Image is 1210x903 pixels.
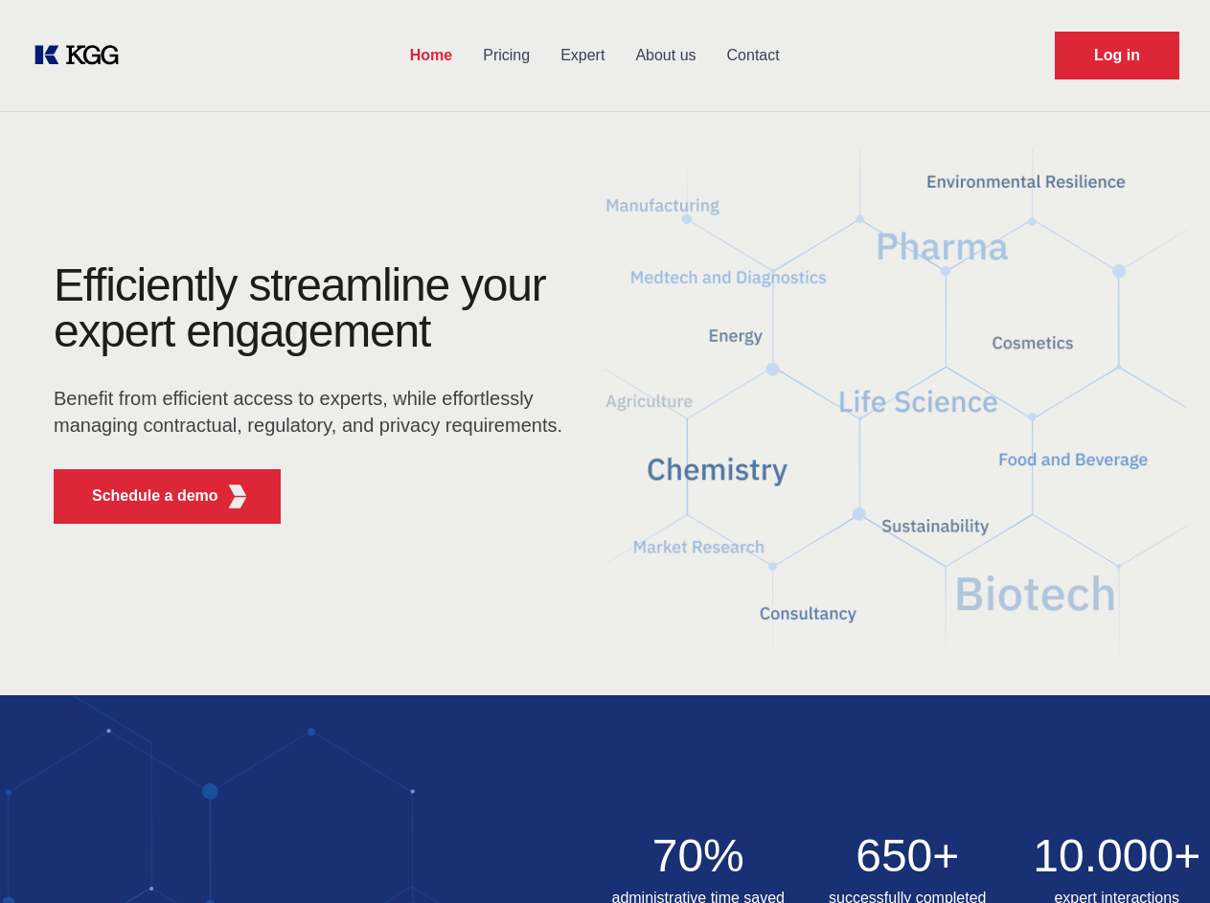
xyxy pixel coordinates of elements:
a: Expert [545,31,620,80]
h2: 70% [605,833,792,879]
p: Benefit from efficient access to experts, while effortlessly managing contractual, regulatory, an... [54,385,575,439]
h1: Efficiently streamline your expert engagement [54,262,575,354]
a: About us [620,31,711,80]
a: Contact [712,31,795,80]
a: Pricing [468,31,545,80]
button: Schedule a demoKGG Fifth Element RED [54,469,281,524]
a: Request Demo [1055,32,1179,79]
img: KGG Fifth Element RED [605,124,1188,676]
h2: 650+ [814,833,1001,879]
a: Home [395,31,468,80]
a: KOL Knowledge Platform: Talk to Key External Experts (KEE) [31,40,134,71]
img: KGG Fifth Element RED [225,485,249,508]
p: Schedule a demo [92,485,218,508]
